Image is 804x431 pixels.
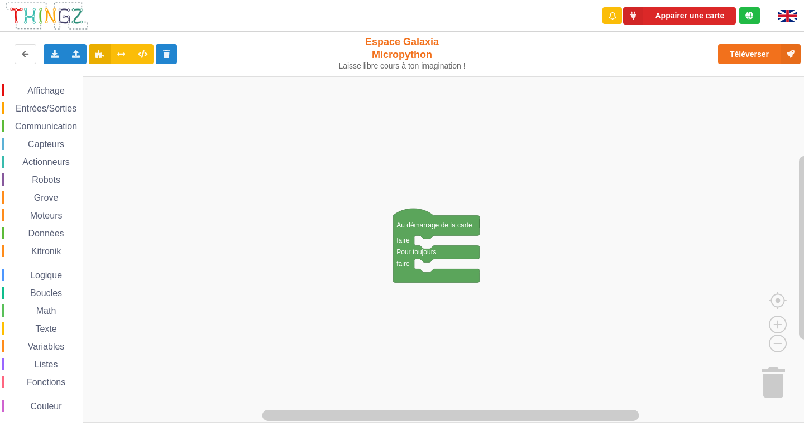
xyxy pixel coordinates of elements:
span: Affichage [26,86,66,95]
span: Entrées/Sorties [14,104,78,113]
span: Variables [26,342,66,351]
text: faire [396,260,410,268]
div: Laisse libre cours à ton imagination ! [334,61,471,71]
button: Appairer une carte [623,7,736,25]
text: Pour toujours [396,248,436,256]
span: Données [27,229,66,238]
span: Texte [33,324,58,333]
span: Moteurs [28,211,64,220]
div: Espace Galaxia Micropython [334,36,471,71]
span: Robots [30,175,62,185]
span: Listes [33,360,60,369]
span: Grove [32,193,60,202]
button: Téléverser [718,44,801,64]
span: Communication [13,122,79,131]
span: Couleur [29,401,64,411]
img: gb.png [778,10,797,22]
span: Fonctions [25,377,67,387]
text: faire [396,236,410,244]
text: Au démarrage de la carte [396,221,472,229]
div: Tu es connecté au serveur de création de Thingz [739,7,760,24]
span: Actionneurs [21,157,71,167]
span: Boucles [28,288,64,298]
img: thingz_logo.png [5,1,89,31]
span: Capteurs [26,139,66,149]
span: Math [35,306,58,316]
span: Logique [28,270,64,280]
span: Kitronik [30,246,63,256]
